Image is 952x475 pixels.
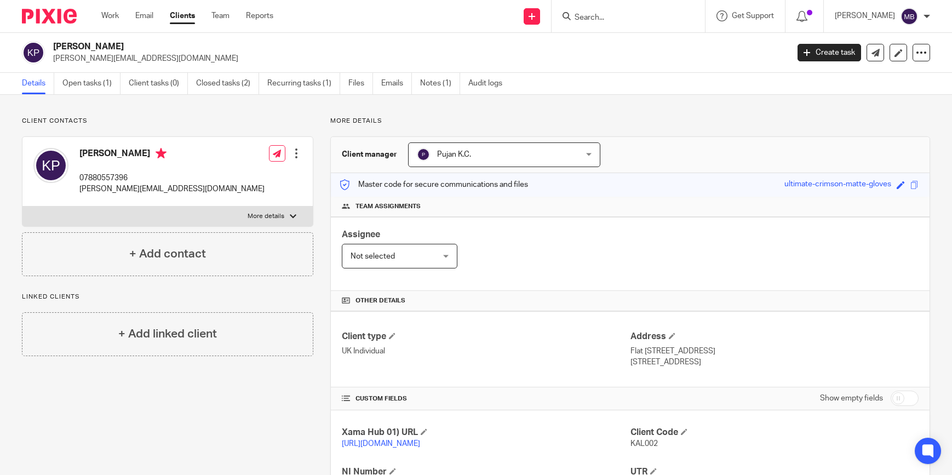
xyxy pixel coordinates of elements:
p: Master code for secure communications and files [339,179,528,190]
h4: Xama Hub 01) URL [342,427,630,438]
a: Recurring tasks (1) [267,73,340,94]
a: Details [22,73,54,94]
p: More details [330,117,930,125]
a: Audit logs [468,73,511,94]
h4: Client Code [630,427,919,438]
i: Primary [156,148,167,159]
p: 07880557396 [79,173,265,184]
a: Reports [246,10,273,21]
p: [PERSON_NAME][EMAIL_ADDRESS][DOMAIN_NAME] [79,184,265,194]
img: svg%3E [22,41,45,64]
h4: Address [630,331,919,342]
p: [STREET_ADDRESS] [630,357,919,368]
span: Other details [355,296,405,305]
img: svg%3E [417,148,430,161]
h4: [PERSON_NAME] [79,148,265,162]
a: Notes (1) [420,73,460,94]
span: Get Support [732,12,774,20]
img: Pixie [22,9,77,24]
a: Work [101,10,119,21]
div: ultimate-crimson-matte-gloves [784,179,891,191]
a: Clients [170,10,195,21]
p: Client contacts [22,117,313,125]
a: Create task [798,44,861,61]
span: Pujan K.C. [437,151,471,158]
a: Email [135,10,153,21]
p: [PERSON_NAME] [835,10,895,21]
p: More details [248,212,284,221]
p: Linked clients [22,293,313,301]
a: Open tasks (1) [62,73,121,94]
span: KAL002 [630,440,658,448]
h3: Client manager [342,149,397,160]
img: svg%3E [33,148,68,183]
a: Team [211,10,230,21]
a: Closed tasks (2) [196,73,259,94]
img: svg%3E [901,8,918,25]
h4: CUSTOM FIELDS [342,394,630,403]
p: UK Individual [342,346,630,357]
a: Emails [381,73,412,94]
a: Files [348,73,373,94]
input: Search [574,13,672,23]
p: Flat [STREET_ADDRESS] [630,346,919,357]
h4: + Add contact [129,245,206,262]
h2: [PERSON_NAME] [53,41,635,53]
h4: + Add linked client [118,325,217,342]
p: [PERSON_NAME][EMAIL_ADDRESS][DOMAIN_NAME] [53,53,781,64]
span: Team assignments [355,202,421,211]
label: Show empty fields [820,393,883,404]
span: Not selected [351,253,395,260]
h4: Client type [342,331,630,342]
a: Client tasks (0) [129,73,188,94]
span: Assignee [342,230,380,239]
a: [URL][DOMAIN_NAME] [342,440,420,448]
